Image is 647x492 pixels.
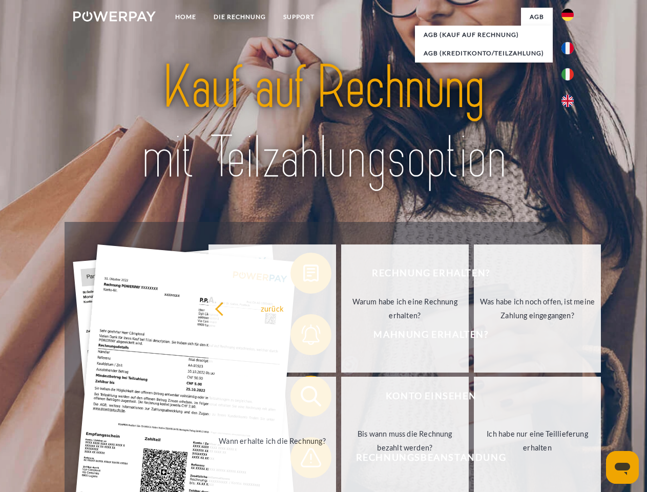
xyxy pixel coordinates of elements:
[480,427,595,455] div: Ich habe nur eine Teillieferung erhalten
[474,244,601,373] a: Was habe ich noch offen, ist meine Zahlung eingegangen?
[521,8,553,26] a: agb
[561,68,574,80] img: it
[347,295,463,322] div: Warum habe ich eine Rechnung erhalten?
[215,301,330,315] div: zurück
[205,8,275,26] a: DIE RECHNUNG
[166,8,205,26] a: Home
[98,49,549,196] img: title-powerpay_de.svg
[415,26,553,44] a: AGB (Kauf auf Rechnung)
[415,44,553,63] a: AGB (Kreditkonto/Teilzahlung)
[606,451,639,484] iframe: Schaltfläche zum Öffnen des Messaging-Fensters
[347,427,463,455] div: Bis wann muss die Rechnung bezahlt werden?
[275,8,323,26] a: SUPPORT
[561,42,574,54] img: fr
[480,295,595,322] div: Was habe ich noch offen, ist meine Zahlung eingegangen?
[215,434,330,447] div: Wann erhalte ich die Rechnung?
[561,9,574,21] img: de
[73,11,156,22] img: logo-powerpay-white.svg
[561,95,574,107] img: en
